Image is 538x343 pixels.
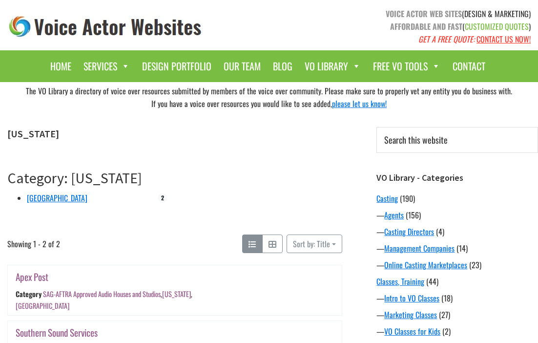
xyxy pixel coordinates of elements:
[384,292,439,304] a: Intro to VO Classes
[448,55,490,77] a: Contact
[376,209,538,221] div: —
[16,270,48,284] a: Apex Post
[376,309,538,321] div: —
[332,98,387,109] a: please let us know!
[268,55,297,77] a: Blog
[27,192,87,204] a: [GEOGRAPHIC_DATA]
[376,226,538,237] div: —
[400,193,415,204] span: (190)
[376,292,538,304] div: —
[442,325,451,337] span: (2)
[16,325,98,340] a: Southern Sound Services
[7,235,60,253] span: Showing 1 - 2 of 2
[406,209,421,221] span: (156)
[276,7,531,45] p: (DESIGN & MARKETING) ( )
[376,276,424,287] a: Classes, Training
[137,55,216,77] a: Design Portfolio
[426,276,438,287] span: (44)
[384,325,440,337] a: VO Classes for Kids
[7,128,342,140] h1: [US_STATE]
[456,242,468,254] span: (14)
[368,55,445,77] a: Free VO Tools
[16,289,192,311] div: , ,
[79,55,135,77] a: Services
[16,300,69,311] a: [GEOGRAPHIC_DATA]
[219,55,266,77] a: Our Team
[376,325,538,337] div: —
[384,226,434,237] a: Casting Directors
[384,259,467,271] a: Online Casting Marketplaces
[376,193,398,204] a: Casting
[16,289,41,300] div: Category
[476,33,531,45] a: CONTACT US NOW!
[7,169,142,187] a: Category: [US_STATE]
[390,21,462,32] strong: AFFORDABLE AND FAST
[386,8,462,20] strong: VOICE ACTOR WEB SITES
[287,235,342,253] button: Sort by: Title
[45,55,76,77] a: Home
[376,259,538,271] div: —
[441,292,453,304] span: (18)
[162,289,191,300] a: [US_STATE]
[436,226,444,237] span: (4)
[376,127,538,153] input: Search this website
[465,21,529,32] span: CUSTOMIZED QUOTES
[439,309,450,321] span: (27)
[376,242,538,254] div: —
[376,172,538,183] h3: VO Library - Categories
[384,309,437,321] a: Marketing Classes
[7,14,204,40] img: voice_actor_websites_logo
[384,209,404,221] a: Agents
[469,259,481,271] span: (23)
[300,55,366,77] a: VO Library
[158,193,167,202] span: 2
[43,289,161,300] a: SAG-AFTRA Approved Audio Houses and Studios
[418,33,475,45] em: GET A FREE QUOTE:
[384,242,455,254] a: Management Companies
